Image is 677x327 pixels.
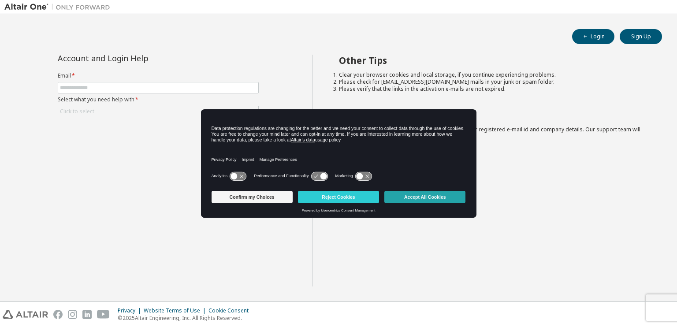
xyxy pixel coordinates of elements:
li: Clear your browser cookies and local storage, if you continue experiencing problems. [339,71,647,78]
div: Cookie Consent [208,307,254,314]
label: Email [58,72,259,79]
button: Login [572,29,614,44]
div: Website Terms of Use [144,307,208,314]
h2: Other Tips [339,55,647,66]
li: Please check for [EMAIL_ADDRESS][DOMAIN_NAME] mails in your junk or spam folder. [339,78,647,85]
p: © 2025 Altair Engineering, Inc. All Rights Reserved. [118,314,254,322]
h2: Not sure how to login? [339,109,647,121]
div: Click to select [58,106,258,117]
label: Select what you need help with [58,96,259,103]
div: Privacy [118,307,144,314]
div: Account and Login Help [58,55,219,62]
div: Click to select [60,108,94,115]
button: Sign Up [620,29,662,44]
img: Altair One [4,3,115,11]
img: altair_logo.svg [3,310,48,319]
img: youtube.svg [97,310,110,319]
span: with a brief description of the problem, your registered e-mail id and company details. Our suppo... [339,126,640,140]
img: linkedin.svg [82,310,92,319]
li: Please verify that the links in the activation e-mails are not expired. [339,85,647,93]
img: facebook.svg [53,310,63,319]
img: instagram.svg [68,310,77,319]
